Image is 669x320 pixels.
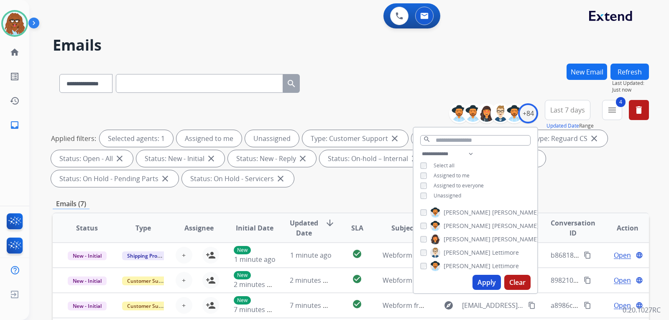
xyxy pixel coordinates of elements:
[176,130,242,147] div: Assigned to me
[10,96,20,106] mat-icon: history
[206,275,216,285] mat-icon: person_add
[182,275,186,285] span: +
[492,208,539,217] span: [PERSON_NAME]
[462,300,523,310] span: [EMAIL_ADDRESS][DOMAIN_NAME]
[593,213,649,243] th: Action
[115,154,125,164] mat-icon: close
[182,250,186,260] span: +
[122,251,179,260] span: Shipping Protection
[636,276,643,284] mat-icon: language
[234,246,251,254] p: New
[607,105,617,115] mat-icon: menu
[383,301,572,310] span: Webform from [EMAIL_ADDRESS][DOMAIN_NAME] on [DATE]
[122,302,176,310] span: Customer Support
[53,37,649,54] h2: Emails
[614,250,631,260] span: Open
[286,79,296,89] mat-icon: search
[551,218,595,238] span: Conversation ID
[68,302,107,310] span: New - Initial
[634,105,644,115] mat-icon: delete
[68,276,107,285] span: New - Initial
[51,150,133,167] div: Status: Open - All
[584,302,591,309] mat-icon: content_copy
[352,274,362,284] mat-icon: check_circle
[182,300,186,310] span: +
[492,235,539,243] span: [PERSON_NAME]
[290,218,318,238] span: Updated Date
[290,251,332,260] span: 1 minute ago
[176,247,192,264] button: +
[3,12,26,35] img: avatar
[444,262,490,270] span: [PERSON_NAME]
[206,154,216,164] mat-icon: close
[390,133,400,143] mat-icon: close
[550,108,585,112] span: Last 7 days
[160,174,170,184] mat-icon: close
[276,174,286,184] mat-icon: close
[612,87,649,93] span: Just now
[492,262,519,270] span: Lettimore
[423,136,431,143] mat-icon: search
[504,275,531,290] button: Clear
[53,199,89,209] p: Emails (7)
[234,305,278,314] span: 7 minutes ago
[444,208,490,217] span: [PERSON_NAME]
[100,130,173,147] div: Selected agents: 1
[614,300,631,310] span: Open
[176,297,192,314] button: +
[325,218,335,228] mat-icon: arrow_downward
[352,299,362,309] mat-icon: check_circle
[614,275,631,285] span: Open
[76,223,98,233] span: Status
[10,72,20,82] mat-icon: list_alt
[10,120,20,130] mat-icon: inbox
[616,97,626,107] span: 4
[176,272,192,289] button: +
[444,248,490,257] span: [PERSON_NAME]
[602,100,622,120] button: 4
[612,80,649,87] span: Last Updated:
[546,123,579,129] button: Updated Date
[234,271,251,279] p: New
[411,130,521,147] div: Type: Shipping Protection
[234,296,251,305] p: New
[610,64,649,80] button: Refresh
[319,150,428,167] div: Status: On-hold – Internal
[245,130,299,147] div: Unassigned
[352,249,362,259] mat-icon: check_circle
[528,302,536,309] mat-icon: content_copy
[383,251,572,260] span: Webform from [EMAIL_ADDRESS][DOMAIN_NAME] on [DATE]
[589,133,599,143] mat-icon: close
[434,172,470,179] span: Assigned to me
[302,130,408,147] div: Type: Customer Support
[206,250,216,260] mat-icon: person_add
[444,222,490,230] span: [PERSON_NAME]
[182,170,294,187] div: Status: On Hold - Servicers
[584,251,591,259] mat-icon: content_copy
[518,103,538,123] div: +84
[383,276,572,285] span: Webform from [EMAIL_ADDRESS][DOMAIN_NAME] on [DATE]
[228,150,316,167] div: Status: New - Reply
[636,302,643,309] mat-icon: language
[122,276,176,285] span: Customer Support
[410,154,420,164] mat-icon: close
[184,223,214,233] span: Assignee
[135,223,151,233] span: Type
[51,133,96,143] p: Applied filters:
[434,162,455,169] span: Select all
[623,305,661,315] p: 0.20.1027RC
[434,192,461,199] span: Unassigned
[236,223,273,233] span: Initial Date
[444,235,490,243] span: [PERSON_NAME]
[444,300,454,310] mat-icon: explore
[68,251,107,260] span: New - Initial
[636,251,643,259] mat-icon: language
[584,276,591,284] mat-icon: content_copy
[546,122,594,129] span: Range
[567,64,607,80] button: New Email
[234,255,276,264] span: 1 minute ago
[492,222,539,230] span: [PERSON_NAME]
[234,280,278,289] span: 2 minutes ago
[472,275,501,290] button: Apply
[136,150,225,167] div: Status: New - Initial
